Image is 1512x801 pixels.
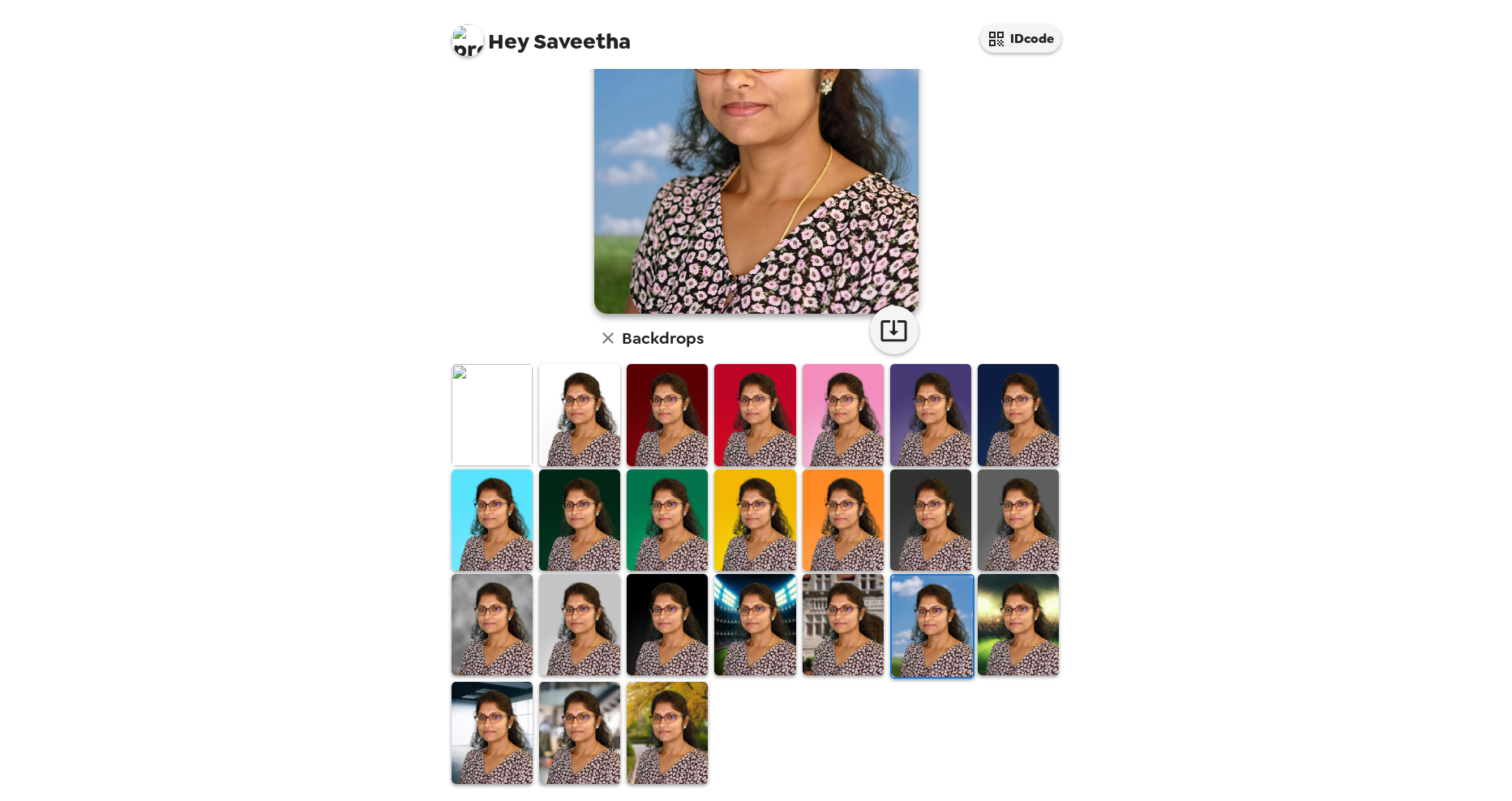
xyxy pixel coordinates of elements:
[452,16,631,53] span: Saveetha
[452,364,533,465] img: Original
[488,27,529,56] span: Hey
[622,325,704,351] h6: Backdrops
[452,24,484,57] img: profile pic
[980,24,1061,53] button: IDcode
